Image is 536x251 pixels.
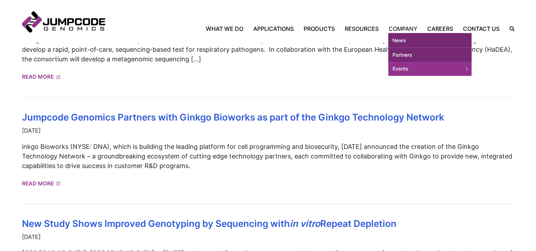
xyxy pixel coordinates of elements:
label: Search the site. [504,26,514,31]
a: Contact Us [458,24,504,33]
p: Ginkgo Bioworks said [DATE] that it is part of a consortium that could receive up to €24 million ... [22,35,514,64]
a: Read More [22,71,61,83]
a: Partners [388,48,472,62]
a: Applications [248,24,299,33]
time: [DATE] [22,126,514,135]
a: Company [384,24,422,33]
a: Careers [422,24,458,33]
a: New Study Shows Improved Genotyping by Sequencing within vitroRepeat Depletion [22,218,396,229]
a: Events [388,62,472,76]
nav: Primary Navigation [105,24,504,33]
a: Products [299,24,340,33]
a: Resources [340,24,384,33]
a: Jumpcode Genomics Partners with Ginkgo Bioworks as part of the Ginkgo Technology Network [22,112,444,123]
a: What We Do [206,24,248,33]
p: inkgo Bioworks (NYSE: DNA), which is building the leading platform for cell programming and biose... [22,142,514,171]
a: Read More [22,178,61,190]
a: News [388,33,472,48]
time: [DATE] [22,233,514,241]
